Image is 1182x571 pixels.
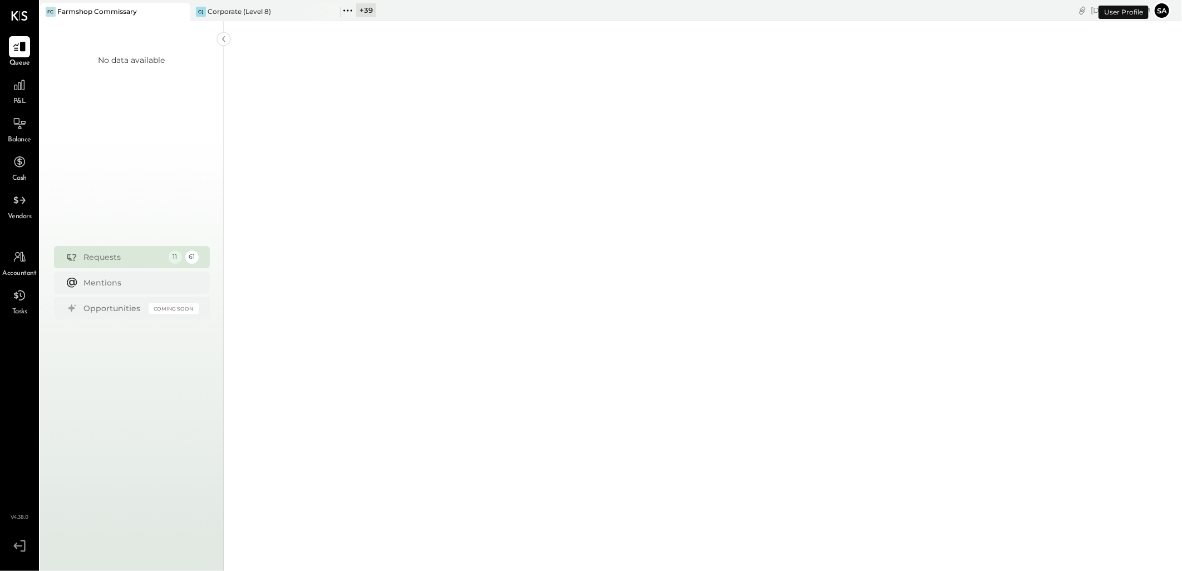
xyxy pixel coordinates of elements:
a: Balance [1,113,38,145]
a: Vendors [1,190,38,222]
span: Queue [9,58,30,68]
div: + 39 [356,3,376,17]
div: No data available [98,55,165,66]
span: Accountant [3,269,37,279]
div: Corporate (Level 8) [208,7,271,16]
div: Opportunities [84,303,143,314]
div: 61 [185,250,199,264]
a: Tasks [1,285,38,317]
div: 11 [169,250,182,264]
span: Vendors [8,212,32,222]
button: Sa [1153,2,1171,19]
a: P&L [1,75,38,107]
div: FC [46,7,56,17]
span: P&L [13,97,26,107]
div: copy link [1077,4,1088,16]
div: Coming Soon [149,303,199,314]
span: Balance [8,135,31,145]
div: Farmshop Commissary [57,7,137,16]
span: Tasks [12,307,27,317]
a: Accountant [1,247,38,279]
div: [DATE] [1091,5,1150,16]
a: Queue [1,36,38,68]
div: User Profile [1099,6,1149,19]
div: Mentions [84,277,193,288]
span: Cash [12,174,27,184]
a: Cash [1,151,38,184]
div: Requests [84,252,163,263]
div: C( [196,7,206,17]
